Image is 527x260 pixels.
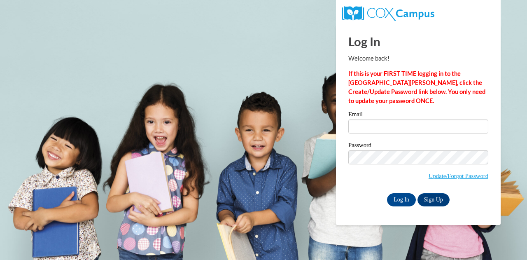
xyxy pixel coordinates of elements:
a: Update/Forgot Password [429,173,488,179]
h1: Log In [348,33,488,50]
img: COX Campus [342,6,434,21]
strong: If this is your FIRST TIME logging in to the [GEOGRAPHIC_DATA][PERSON_NAME], click the Create/Upd... [348,70,485,104]
label: Password [348,142,488,150]
label: Email [348,111,488,119]
a: Sign Up [417,193,450,206]
p: Welcome back! [348,54,488,63]
input: Log In [387,193,416,206]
